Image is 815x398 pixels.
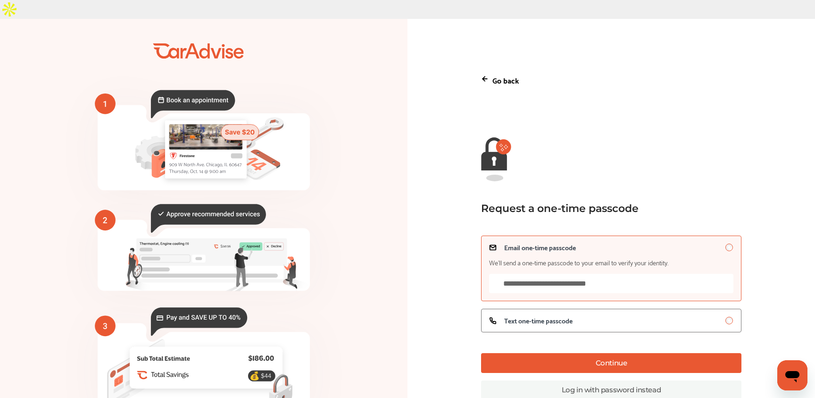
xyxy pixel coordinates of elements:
img: magic-link-lock-error.9d88b03f.svg [481,137,511,181]
input: Email one-time passcodeWe’ll send a one-time passcode to your email to verify your identity. [489,274,733,293]
span: Text one-time passcode [504,317,573,324]
text: 💰 [249,371,260,381]
span: We’ll send a one-time passcode to your email to verify your identity. [489,259,668,266]
span: Email one-time passcode [504,244,576,251]
img: icon_phone.e7b63c2d.svg [489,317,497,324]
div: Request a one-time passcode [481,202,729,215]
button: Continue [481,353,741,373]
input: Text one-time passcode [725,317,733,324]
img: icon_email.a11c3263.svg [489,244,497,251]
input: Email one-time passcodeWe’ll send a one-time passcode to your email to verify your identity. [725,244,733,251]
iframe: Button to launch messaging window [777,360,807,390]
p: Go back [492,74,519,86]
